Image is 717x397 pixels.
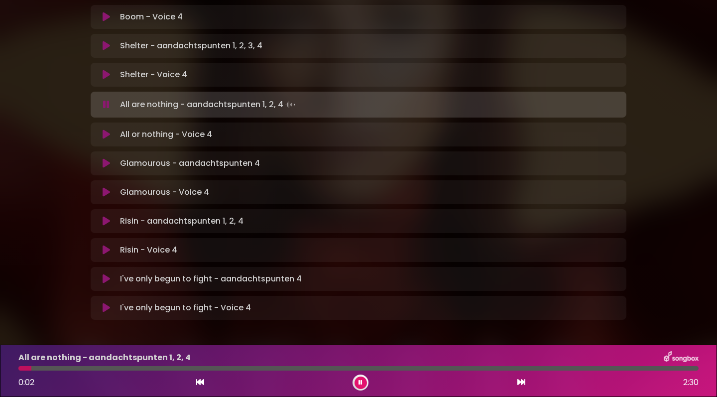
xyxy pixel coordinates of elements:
p: I've only begun to fight - aandachtspunten 4 [120,273,302,285]
p: All are nothing - aandachtspunten 1, 2, 4 [120,98,297,112]
img: songbox-logo-white.png [664,351,699,364]
p: Shelter - aandachtspunten 1, 2, 3, 4 [120,40,262,52]
p: All are nothing - aandachtspunten 1, 2, 4 [18,352,191,364]
p: Glamourous - Voice 4 [120,186,209,198]
img: waveform4.gif [283,98,297,112]
p: All or nothing - Voice 4 [120,129,212,140]
p: Risin - aandachtspunten 1, 2, 4 [120,215,243,227]
p: Risin - Voice 4 [120,244,177,256]
p: I've only begun to fight - Voice 4 [120,302,251,314]
p: Boom - Voice 4 [120,11,183,23]
p: Glamourous - aandachtspunten 4 [120,157,260,169]
p: Shelter - Voice 4 [120,69,187,81]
